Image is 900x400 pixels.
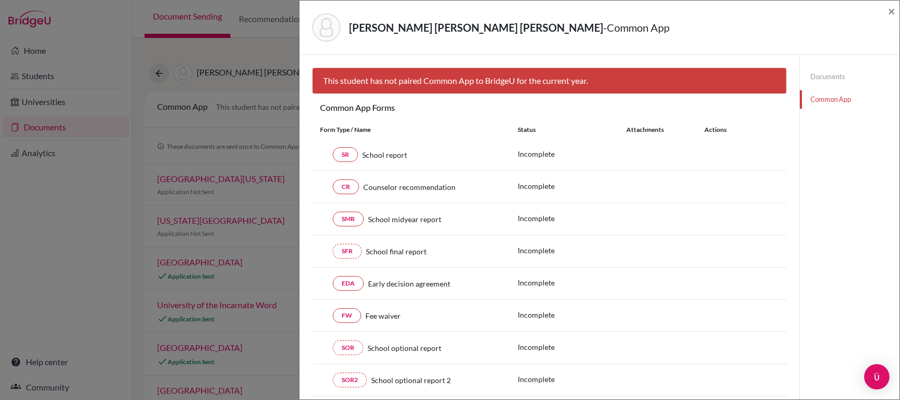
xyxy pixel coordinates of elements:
a: CR [333,179,359,194]
a: SOR2 [333,373,367,387]
strong: [PERSON_NAME] [PERSON_NAME] [PERSON_NAME] [349,21,603,34]
p: Incomplete [518,341,626,353]
p: Incomplete [518,213,626,224]
span: School optional report 2 [371,375,451,386]
span: - Common App [603,21,670,34]
a: FW [333,308,361,323]
p: Incomplete [518,180,626,192]
a: Common App [800,90,899,109]
span: Fee waiver [365,310,401,321]
p: Incomplete [518,277,626,288]
a: EDA [333,276,364,291]
div: This student has not paired Common App to BridgeU for the current year. [312,68,787,94]
div: Attachments [626,125,692,135]
span: Counselor recommendation [363,182,456,193]
span: School midyear report [368,214,441,225]
span: Early decision agreement [368,278,450,289]
div: Status [518,125,626,135]
a: SR [333,147,358,162]
p: Incomplete [518,309,626,320]
p: Incomplete [518,374,626,385]
span: School report [362,149,407,160]
a: SFR [333,244,362,259]
div: Actions [692,125,757,135]
h6: Common App Forms [312,102,549,112]
a: SMR [333,212,364,226]
span: School optional report [367,342,441,354]
a: Documents [800,68,899,86]
p: Incomplete [518,148,626,159]
a: SOR [333,340,363,355]
span: × [888,3,895,18]
p: Incomplete [518,245,626,256]
span: School final report [366,246,427,257]
button: Close [888,5,895,17]
div: Form Type / Name [312,125,510,135]
div: Open Intercom Messenger [864,364,889,389]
